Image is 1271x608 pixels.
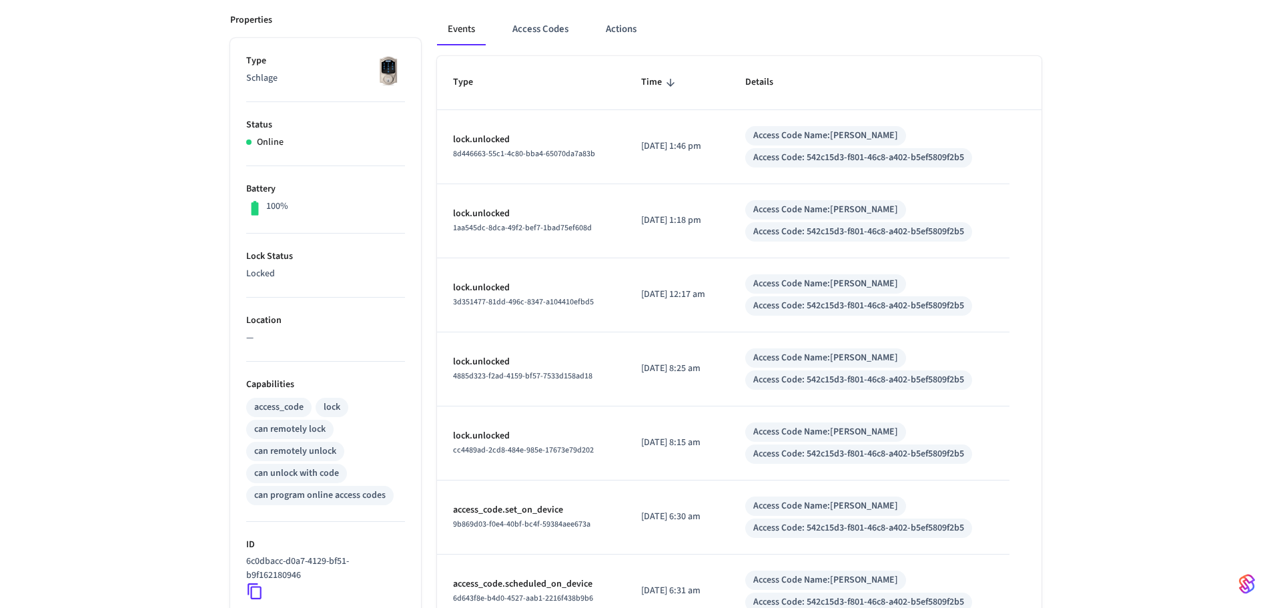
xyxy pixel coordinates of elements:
p: lock.unlocked [453,281,609,295]
div: Access Code Name: [PERSON_NAME] [753,573,898,587]
div: Access Code Name: [PERSON_NAME] [753,129,898,143]
button: Access Codes [502,13,579,45]
div: access_code [254,400,304,414]
p: Type [246,54,405,68]
button: Actions [595,13,647,45]
img: Schlage Sense Smart Deadbolt with Camelot Trim, Front [372,54,405,87]
span: 8d446663-55c1-4c80-bba4-65070da7a83b [453,148,595,160]
div: Access Code: 542c15d3-f801-46c8-a402-b5ef5809f2b5 [753,151,964,165]
p: lock.unlocked [453,133,609,147]
p: Battery [246,182,405,196]
p: [DATE] 6:30 am [641,510,714,524]
span: 3d351477-81dd-496c-8347-a104410efbd5 [453,296,594,308]
button: Events [437,13,486,45]
p: lock.unlocked [453,355,609,369]
div: Access Code: 542c15d3-f801-46c8-a402-b5ef5809f2b5 [753,447,964,461]
p: Schlage [246,71,405,85]
img: SeamLogoGradient.69752ec5.svg [1239,573,1255,595]
div: can unlock with code [254,467,339,481]
span: 6d643f8e-b4d0-4527-aab1-2216f438b9b6 [453,593,593,604]
p: Properties [230,13,272,27]
p: Online [257,135,284,149]
span: Type [453,72,490,93]
p: Locked [246,267,405,281]
p: lock.unlocked [453,429,609,443]
div: lock [324,400,340,414]
p: Lock Status [246,250,405,264]
span: 1aa545dc-8dca-49f2-bef7-1bad75ef608d [453,222,592,234]
div: can remotely unlock [254,444,336,459]
span: 4885d323-f2ad-4159-bf57-7533d158ad18 [453,370,592,382]
p: 100% [266,200,288,214]
span: Details [745,72,791,93]
div: Access Code: 542c15d3-f801-46c8-a402-b5ef5809f2b5 [753,373,964,387]
div: Access Code Name: [PERSON_NAME] [753,277,898,291]
p: 6c0dbacc-d0a7-4129-bf51-b9f162180946 [246,555,400,583]
div: Access Code Name: [PERSON_NAME] [753,351,898,365]
div: Access Code Name: [PERSON_NAME] [753,499,898,513]
p: [DATE] 1:18 pm [641,214,714,228]
span: cc4489ad-2cd8-484e-985e-17673e79d202 [453,444,594,456]
p: [DATE] 6:31 am [641,584,714,598]
div: Access Code: 542c15d3-f801-46c8-a402-b5ef5809f2b5 [753,521,964,535]
div: Access Code Name: [PERSON_NAME] [753,203,898,217]
p: Status [246,118,405,132]
p: Capabilities [246,378,405,392]
p: lock.unlocked [453,207,609,221]
div: ant example [437,13,1041,45]
div: Access Code: 542c15d3-f801-46c8-a402-b5ef5809f2b5 [753,299,964,313]
p: [DATE] 12:17 am [641,288,714,302]
p: access_code.set_on_device [453,503,609,517]
div: Access Code Name: [PERSON_NAME] [753,425,898,439]
p: Location [246,314,405,328]
span: 9b869d03-f0e4-40bf-bc4f-59384aee673a [453,519,590,530]
span: Time [641,72,679,93]
p: ID [246,538,405,552]
p: — [246,331,405,345]
div: can program online access codes [254,489,386,503]
div: Access Code: 542c15d3-f801-46c8-a402-b5ef5809f2b5 [753,225,964,239]
p: [DATE] 8:15 am [641,436,714,450]
div: can remotely lock [254,422,326,436]
p: [DATE] 1:46 pm [641,139,714,154]
p: [DATE] 8:25 am [641,362,714,376]
p: access_code.scheduled_on_device [453,577,609,591]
